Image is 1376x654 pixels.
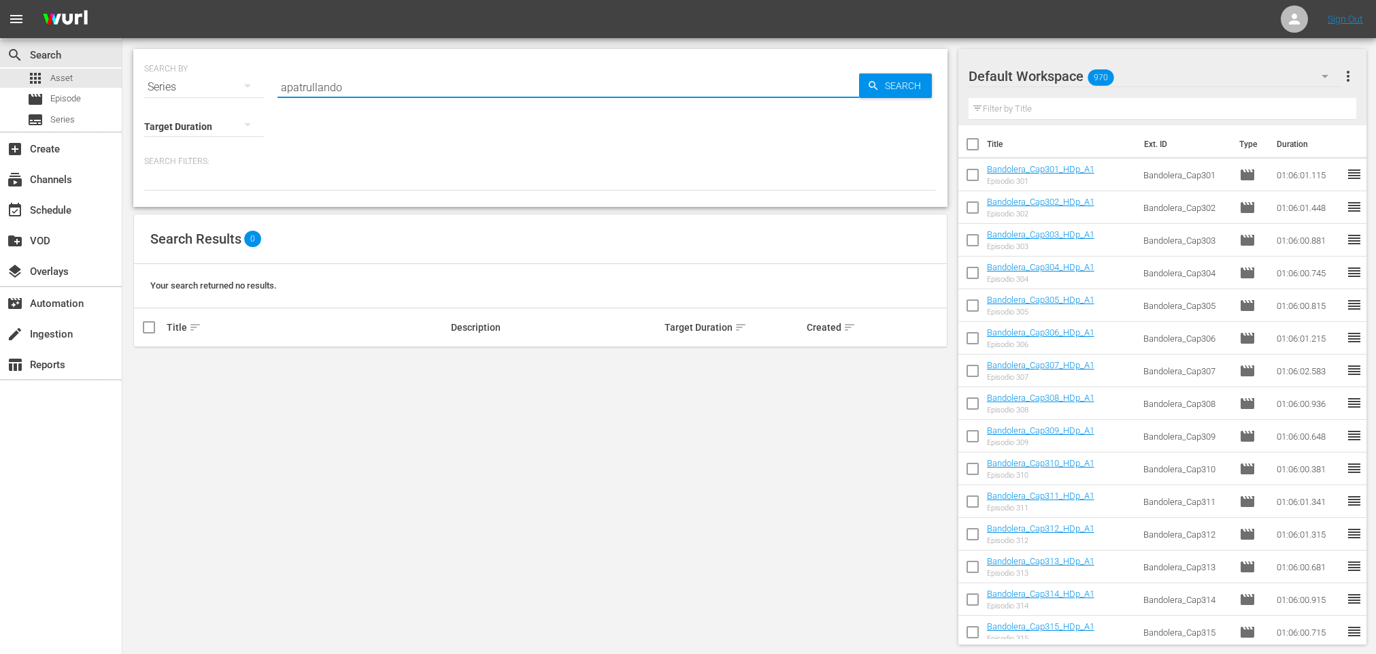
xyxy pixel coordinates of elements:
th: Ext. ID [1136,125,1231,163]
td: Bandolera_Cap308 [1138,387,1234,420]
span: Episode [1239,297,1256,314]
a: Bandolera_Cap305_HDp_A1 [987,295,1094,305]
span: Episode [50,92,81,105]
div: Series [144,68,264,106]
span: Episode [1239,395,1256,412]
span: Episode [1239,232,1256,248]
span: reorder [1346,199,1362,215]
span: 0 [244,231,261,247]
div: Created [807,319,874,336]
div: Episodio 308 [987,406,1094,414]
span: sort [189,321,201,333]
span: Episode [1239,428,1256,444]
span: Search [7,47,23,63]
td: Bandolera_Cap309 [1138,420,1234,453]
div: Episodio 314 [987,602,1094,610]
span: Episode [1239,330,1256,346]
span: Episode [1239,167,1256,183]
span: Episode [1239,199,1256,216]
td: 01:06:00.381 [1271,453,1346,485]
td: 01:06:00.715 [1271,616,1346,649]
td: Bandolera_Cap314 [1138,583,1234,616]
div: Episodio 312 [987,536,1094,545]
div: Target Duration [665,319,803,336]
span: Search Results [150,231,241,247]
span: Episode [1239,461,1256,477]
span: reorder [1346,427,1362,444]
th: Duration [1269,125,1350,163]
div: Episodio 310 [987,471,1094,480]
div: Episodio 301 [987,177,1094,186]
p: Search Filters: [144,156,937,167]
span: Channels [7,171,23,188]
span: reorder [1346,231,1362,248]
span: VOD [7,233,23,249]
span: Asset [50,71,73,85]
div: Episodio 306 [987,340,1094,349]
a: Bandolera_Cap308_HDp_A1 [987,393,1094,403]
img: ans4CAIJ8jUAAAAAAAAAAAAAAAAAAAAAAAAgQb4GAAAAAAAAAAAAAAAAAAAAAAAAJMjXAAAAAAAAAAAAAAAAAAAAAAAAgAT5G... [33,3,98,35]
td: Bandolera_Cap306 [1138,322,1234,355]
td: 01:06:02.583 [1271,355,1346,387]
span: Episode [27,91,44,108]
td: Bandolera_Cap313 [1138,551,1234,583]
a: Bandolera_Cap307_HDp_A1 [987,360,1094,370]
th: Type [1231,125,1269,163]
span: Ingestion [7,326,23,342]
span: reorder [1346,297,1362,313]
td: 01:06:00.936 [1271,387,1346,420]
td: 01:06:00.745 [1271,257,1346,289]
span: reorder [1346,558,1362,574]
a: Bandolera_Cap302_HDp_A1 [987,197,1094,207]
a: Bandolera_Cap311_HDp_A1 [987,491,1094,501]
div: Default Workspace [969,57,1341,95]
span: sort [735,321,747,333]
span: Episode [1239,363,1256,379]
span: menu [8,11,24,27]
span: reorder [1346,591,1362,607]
div: Title [167,319,447,336]
span: Create [7,141,23,157]
div: Episodio 305 [987,308,1094,316]
div: Episodio 313 [987,569,1094,578]
span: Episode [1239,265,1256,281]
span: Episode [1239,624,1256,640]
a: Bandolera_Cap309_HDp_A1 [987,425,1094,436]
div: Episodio 309 [987,438,1094,447]
td: 01:06:01.315 [1271,518,1346,551]
td: 01:06:01.115 [1271,159,1346,191]
button: Search [859,73,932,98]
td: 01:06:00.881 [1271,224,1346,257]
a: Bandolera_Cap313_HDp_A1 [987,556,1094,566]
div: Episodio 302 [987,210,1094,218]
td: Bandolera_Cap302 [1138,191,1234,224]
span: Episode [1239,526,1256,542]
span: Episode [1239,559,1256,575]
a: Bandolera_Cap312_HDp_A1 [987,523,1094,534]
span: Automation [7,295,23,312]
a: Bandolera_Cap301_HDp_A1 [987,164,1094,174]
span: reorder [1346,525,1362,542]
div: Description [451,322,660,333]
td: Bandolera_Cap304 [1138,257,1234,289]
span: reorder [1346,395,1362,411]
span: reorder [1346,166,1362,182]
a: Bandolera_Cap315_HDp_A1 [987,621,1094,632]
span: sort [843,321,856,333]
span: 970 [1088,63,1113,92]
span: Schedule [7,202,23,218]
span: Asset [27,70,44,86]
div: Episodio 303 [987,242,1094,251]
td: 01:06:01.215 [1271,322,1346,355]
a: Sign Out [1328,14,1363,24]
td: 01:06:01.341 [1271,485,1346,518]
span: Your search returned no results. [150,280,277,291]
th: Title [987,125,1137,163]
a: Bandolera_Cap314_HDp_A1 [987,589,1094,599]
td: 01:06:01.448 [1271,191,1346,224]
td: 01:06:00.915 [1271,583,1346,616]
td: 01:06:00.681 [1271,551,1346,583]
a: Bandolera_Cap310_HDp_A1 [987,458,1094,468]
span: reorder [1346,460,1362,476]
span: reorder [1346,493,1362,509]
